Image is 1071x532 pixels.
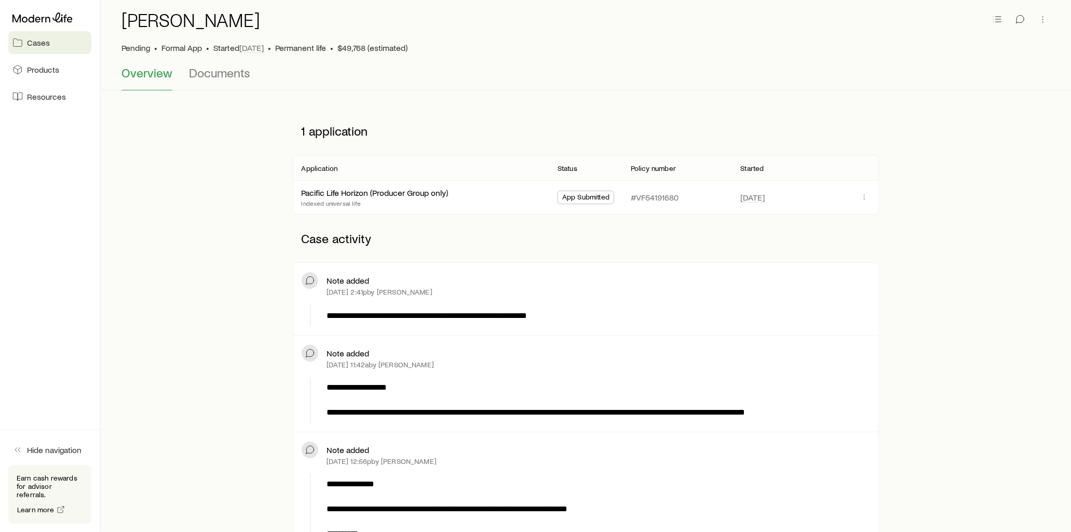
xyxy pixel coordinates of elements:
[327,457,437,465] p: [DATE] 12:56p by [PERSON_NAME]
[741,164,764,172] p: Started
[301,188,448,197] a: Pacific Life Horizon (Producer Group only)
[189,65,250,80] span: Documents
[293,115,878,147] p: 1 application
[27,37,50,48] span: Cases
[327,288,432,296] p: [DATE] 2:41p by [PERSON_NAME]
[275,43,326,53] span: Permanent life
[27,64,59,75] span: Products
[8,465,91,524] div: Earn cash rewards for advisor referrals.Learn more
[154,43,157,53] span: •
[337,43,408,53] span: $49,768 (estimated)
[8,58,91,81] a: Products
[327,275,369,286] p: Note added
[121,43,150,53] p: Pending
[161,43,202,53] span: Formal App
[213,43,264,53] p: Started
[558,164,577,172] p: Status
[121,65,1050,90] div: Case details tabs
[27,445,82,455] span: Hide navigation
[239,43,264,53] span: [DATE]
[301,199,448,207] p: Indexed universal life
[17,506,55,513] span: Learn more
[293,223,878,254] p: Case activity
[327,348,369,358] p: Note added
[301,164,337,172] p: Application
[327,361,434,369] p: [DATE] 11:42a by [PERSON_NAME]
[741,192,765,203] span: [DATE]
[301,188,448,198] div: Pacific Life Horizon (Producer Group only)
[8,31,91,54] a: Cases
[631,192,679,203] p: #VF54191680
[17,474,83,499] p: Earn cash rewards for advisor referrals.
[27,91,66,102] span: Resources
[8,438,91,461] button: Hide navigation
[206,43,209,53] span: •
[562,193,609,204] span: App Submitted
[330,43,333,53] span: •
[121,9,260,30] h1: [PERSON_NAME]
[121,65,172,80] span: Overview
[8,85,91,108] a: Resources
[327,445,369,455] p: Note added
[268,43,271,53] span: •
[631,164,676,172] p: Policy number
